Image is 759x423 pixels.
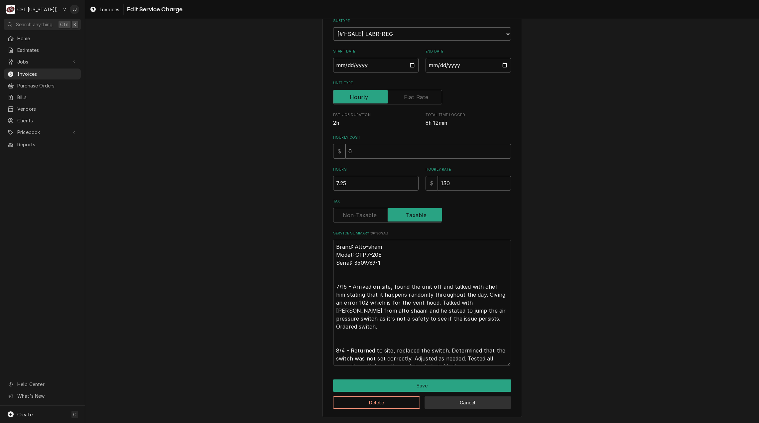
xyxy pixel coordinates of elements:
span: Estimates [17,47,77,54]
a: Go to Pricebook [4,127,81,138]
div: Hourly Cost [333,135,511,159]
a: Home [4,33,81,44]
label: Subtype [333,18,511,24]
span: Reports [17,141,77,148]
span: Clients [17,117,77,124]
div: End Date [426,49,511,72]
a: Invoices [87,4,122,15]
div: JB [70,5,79,14]
input: yyyy-mm-dd [333,58,419,72]
span: What's New [17,392,77,399]
a: Estimates [4,45,81,56]
span: C [73,411,76,418]
span: Jobs [17,58,67,65]
textarea: Brand: Alto-sham Model: CTP7-20E Serial: 3509769-1 7/15 - Arrived on site, found the unit off and... [333,240,511,365]
a: Vendors [4,103,81,114]
span: Invoices [100,6,119,13]
a: Invoices [4,69,81,79]
label: Service Summary [333,231,511,236]
span: Create [17,412,33,417]
div: Button Group Row [333,379,511,392]
a: Reports [4,139,81,150]
span: ( optional ) [369,231,388,235]
div: Unit Type [333,80,511,104]
label: Start Date [333,49,419,54]
span: Purchase Orders [17,82,77,89]
div: $ [426,176,438,191]
span: Bills [17,94,77,101]
label: Unit Type [333,80,511,86]
div: C [6,5,15,14]
span: Est. Job Duration [333,112,419,118]
label: Hourly Rate [426,167,511,172]
a: Clients [4,115,81,126]
div: Subtype [333,18,511,41]
div: Start Date [333,49,419,72]
div: Total Time Logged [426,112,511,127]
div: Tax [333,199,511,222]
button: Cancel [425,396,511,409]
a: Go to Help Center [4,379,81,390]
div: Button Group [333,379,511,409]
span: Help Center [17,381,77,388]
button: Delete [333,396,420,409]
span: Home [17,35,77,42]
a: Go to What's New [4,390,81,401]
span: Vendors [17,105,77,112]
div: CSI [US_STATE][GEOGRAPHIC_DATA] [17,6,61,13]
a: Go to Jobs [4,56,81,67]
button: Save [333,379,511,392]
span: 2h [333,120,339,126]
span: 8h 12min [426,120,447,126]
a: Purchase Orders [4,80,81,91]
div: Joshua Bennett's Avatar [70,5,79,14]
span: Est. Job Duration [333,119,419,127]
button: Search anythingCtrlK [4,19,81,30]
div: $ [333,144,345,159]
span: Total Time Logged [426,119,511,127]
span: Pricebook [17,129,67,136]
span: Total Time Logged [426,112,511,118]
input: yyyy-mm-dd [426,58,511,72]
span: K [73,21,76,28]
label: Hourly Cost [333,135,511,140]
div: Button Group Row [333,392,511,409]
span: Invoices [17,70,77,77]
div: [object Object] [333,167,419,191]
span: Ctrl [60,21,69,28]
span: Search anything [16,21,53,28]
a: Bills [4,92,81,103]
label: Hours [333,167,419,172]
div: CSI Kansas City's Avatar [6,5,15,14]
span: Edit Service Charge [125,5,183,14]
div: Service Summary [333,231,511,365]
div: Est. Job Duration [333,112,419,127]
div: [object Object] [426,167,511,191]
label: Tax [333,199,511,204]
label: End Date [426,49,511,54]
